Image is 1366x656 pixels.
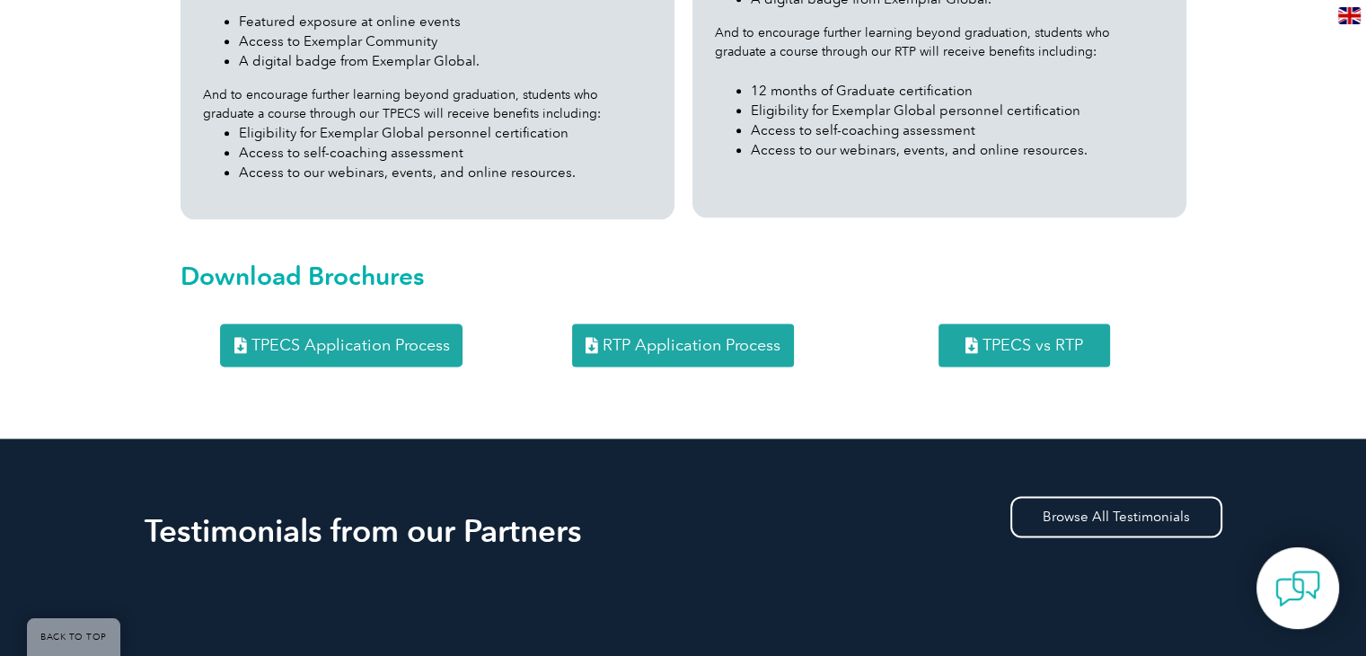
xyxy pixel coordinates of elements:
[939,324,1110,367] a: TPECS vs RTP
[1010,496,1222,537] a: Browse All Testimonials
[751,120,1164,140] li: Access to self-coaching assessment
[251,337,449,353] span: TPECS Application Process
[239,51,652,71] li: A digital badge from Exemplar Global.
[239,31,652,51] li: Access to Exemplar Community
[239,12,652,31] li: Featured exposure at online events
[1338,7,1361,24] img: en
[145,517,1222,545] h2: Testimonials from our Partners
[751,81,1164,101] li: 12 months of Graduate certification
[239,163,652,182] li: Access to our webinars, events, and online resources.
[181,262,1186,290] h2: Download Brochures
[983,337,1083,353] span: TPECS vs RTP
[27,618,120,656] a: BACK TO TOP
[751,140,1164,160] li: Access to our webinars, events, and online resources.
[751,101,1164,120] li: Eligibility for Exemplar Global personnel certification
[1275,566,1320,611] img: contact-chat.png
[603,337,780,353] span: RTP Application Process
[239,143,652,163] li: Access to self-coaching assessment
[239,123,652,143] li: Eligibility for Exemplar Global personnel certification
[572,324,794,367] a: RTP Application Process
[220,324,463,367] a: TPECS Application Process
